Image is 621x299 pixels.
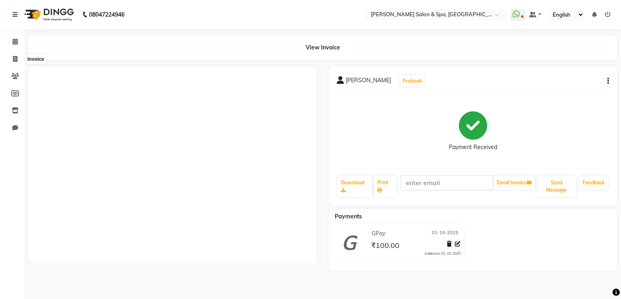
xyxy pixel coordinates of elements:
a: Print [374,176,397,197]
img: logo [21,3,76,26]
b: 08047224946 [89,3,125,26]
a: Download [338,176,372,197]
a: Feedback [579,176,608,190]
button: Send Message [537,176,576,197]
div: Invoice [25,54,46,64]
span: ₹100.00 [371,241,399,252]
span: [PERSON_NAME] [346,76,391,88]
button: Email Invoice [494,176,535,190]
span: Payments [335,213,362,220]
button: Prebook [401,75,424,87]
div: Added on 01-10-2025 [425,251,460,256]
span: 01-10-2025 [432,229,458,238]
div: Payment Received [449,143,497,152]
input: enter email [401,175,493,190]
div: View Invoice [28,35,617,60]
span: GPay [372,229,385,238]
